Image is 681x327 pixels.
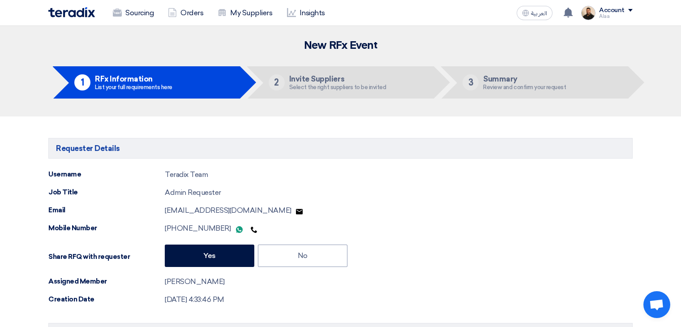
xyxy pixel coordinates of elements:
[48,276,165,287] div: Assigned Member
[165,223,261,234] div: [PHONE_NUMBER]
[258,245,347,267] label: No
[599,7,625,14] div: Account
[95,84,172,90] div: List your full requirements here
[289,75,386,83] h5: Invite Suppliers
[48,223,165,233] div: Mobile Number
[165,187,221,198] div: Admin Requester
[165,276,225,287] div: [PERSON_NAME]
[483,75,566,83] h5: Summary
[531,10,547,17] span: العربية
[165,245,254,267] label: Yes
[48,7,95,17] img: Teradix logo
[463,74,479,90] div: 3
[210,3,279,23] a: My Suppliers
[48,169,165,180] div: Username
[643,291,670,318] a: Open chat
[48,205,165,215] div: Email
[581,6,595,20] img: MAA_1717931611039.JPG
[289,84,386,90] div: Select the right suppliers to be invited
[165,169,208,180] div: Teradix Team
[95,75,172,83] h5: RFx Information
[483,84,566,90] div: Review and confirm your request
[48,39,633,52] h2: New RFx Event
[48,294,165,305] div: Creation Date
[280,3,332,23] a: Insights
[599,14,633,19] div: Alaa
[165,294,224,305] div: [DATE] 4:33:46 PM
[48,252,165,262] div: Share RFQ with requester
[48,138,633,159] h5: Requester Details
[165,205,306,216] div: [EMAIL_ADDRESS][DOMAIN_NAME]
[517,6,553,20] button: العربية
[269,74,285,90] div: 2
[48,187,165,198] div: Job Title
[161,3,210,23] a: Orders
[74,74,90,90] div: 1
[106,3,161,23] a: Sourcing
